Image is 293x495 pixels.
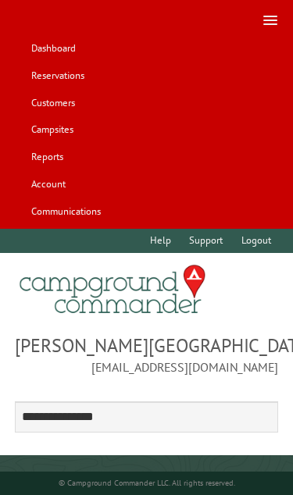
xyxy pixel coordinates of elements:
[143,229,179,253] a: Help
[15,259,210,320] img: Campground Commander
[23,37,83,61] a: Dashboard
[59,478,235,488] small: © Campground Commander LLC. All rights reserved.
[23,118,80,142] a: Campsites
[23,145,70,169] a: Reports
[182,229,230,253] a: Support
[23,91,82,115] a: Customers
[15,333,279,376] span: [PERSON_NAME][GEOGRAPHIC_DATA] [EMAIL_ADDRESS][DOMAIN_NAME]
[23,199,108,223] a: Communications
[23,172,73,196] a: Account
[234,229,278,253] a: Logout
[23,64,91,88] a: Reservations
